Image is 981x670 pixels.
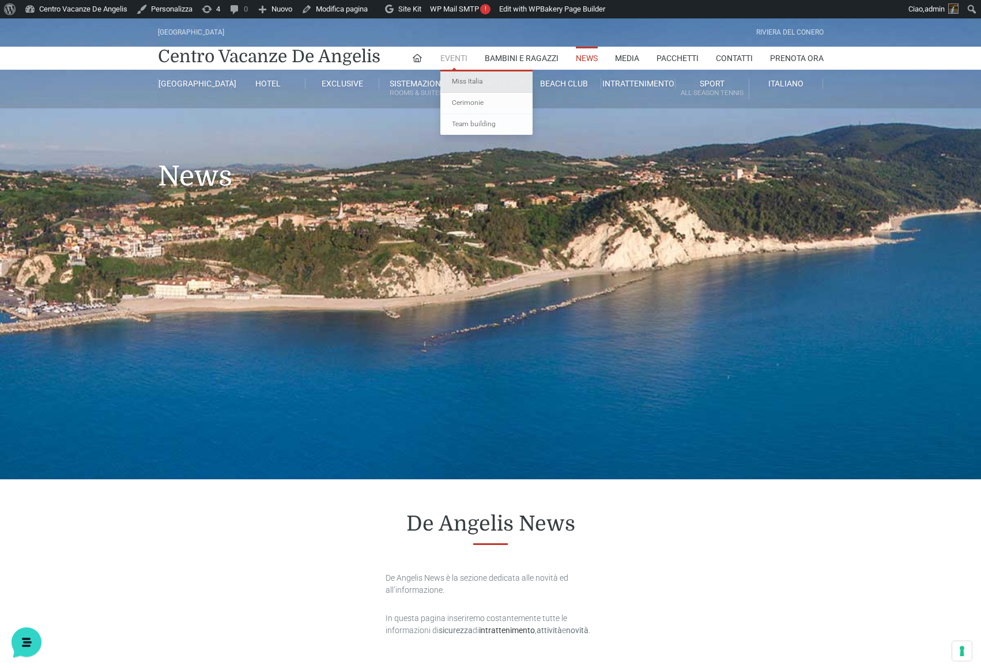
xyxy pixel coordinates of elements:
a: Pacchetti [656,47,699,70]
a: Centro Vacanze De Angelis [158,45,380,68]
a: SportAll Season Tennis [676,78,749,100]
span: [PERSON_NAME] [48,129,183,141]
small: Rooms & Suites [379,88,452,99]
a: SistemazioniRooms & Suites [379,78,453,100]
strong: attività [537,626,562,635]
p: In questa pagina inseriremo costantemente tutte le informazioni di di , e . [386,612,596,637]
span: admin [925,5,945,13]
div: Riviera Del Conero [756,27,824,38]
button: Help [150,370,221,396]
span: Italiano [768,79,803,88]
a: Bambini e Ragazzi [485,47,559,70]
span: ! [480,4,490,14]
strong: novità [566,626,588,635]
input: Search for an Article... [26,234,188,246]
a: Beach Club [527,78,601,89]
p: De Angelis News è la sezione dedicata alle novità ed all’informazione. [386,572,596,596]
p: Help [179,386,194,396]
button: Home [9,370,80,396]
a: Miss Italia [440,71,533,93]
p: [DATE] [190,129,212,139]
a: Open Help Center [144,210,212,219]
a: Cerimonie [440,93,533,114]
a: Media [615,47,639,70]
button: Le tue preferenze relative al consenso per le tecnologie di tracciamento [952,641,972,661]
a: Contatti [716,47,753,70]
h1: De Angelis News [386,512,596,536]
button: Messages [80,370,151,396]
span: Site Kit [398,5,421,13]
a: [GEOGRAPHIC_DATA] [158,78,232,89]
span: Your Conversations [18,111,93,120]
img: light [18,130,41,153]
p: Home [35,386,54,396]
h2: Hello from [GEOGRAPHIC_DATA] 👋 [9,9,194,65]
div: [GEOGRAPHIC_DATA] [158,27,224,38]
a: Intrattenimento [601,78,675,89]
span: Start a Conversation [83,171,161,180]
strong: sicurezza [439,626,473,635]
a: Team building [440,114,533,135]
a: Exclusive [305,78,379,89]
a: News [576,47,598,70]
a: Hotel [232,78,305,89]
a: intrattenimento [479,626,535,635]
a: Italiano [749,78,823,89]
a: See all [186,111,212,120]
p: Messages [99,386,132,396]
small: All Season Tennis [676,88,749,99]
a: [PERSON_NAME]Ciao! Benvenuto al [GEOGRAPHIC_DATA]! Come posso aiutarti![DATE] [14,124,217,159]
p: La nostra missione è rendere la tua esperienza straordinaria! [9,69,194,92]
a: Eventi [440,47,467,70]
p: Ciao! Benvenuto al [GEOGRAPHIC_DATA]! Come posso aiutarti! [48,143,183,154]
span: Find an Answer [18,210,78,219]
iframe: Customerly Messenger Launcher [9,625,44,660]
h1: News [158,108,824,210]
button: Start a Conversation [18,164,212,187]
a: Prenota Ora [770,47,824,70]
